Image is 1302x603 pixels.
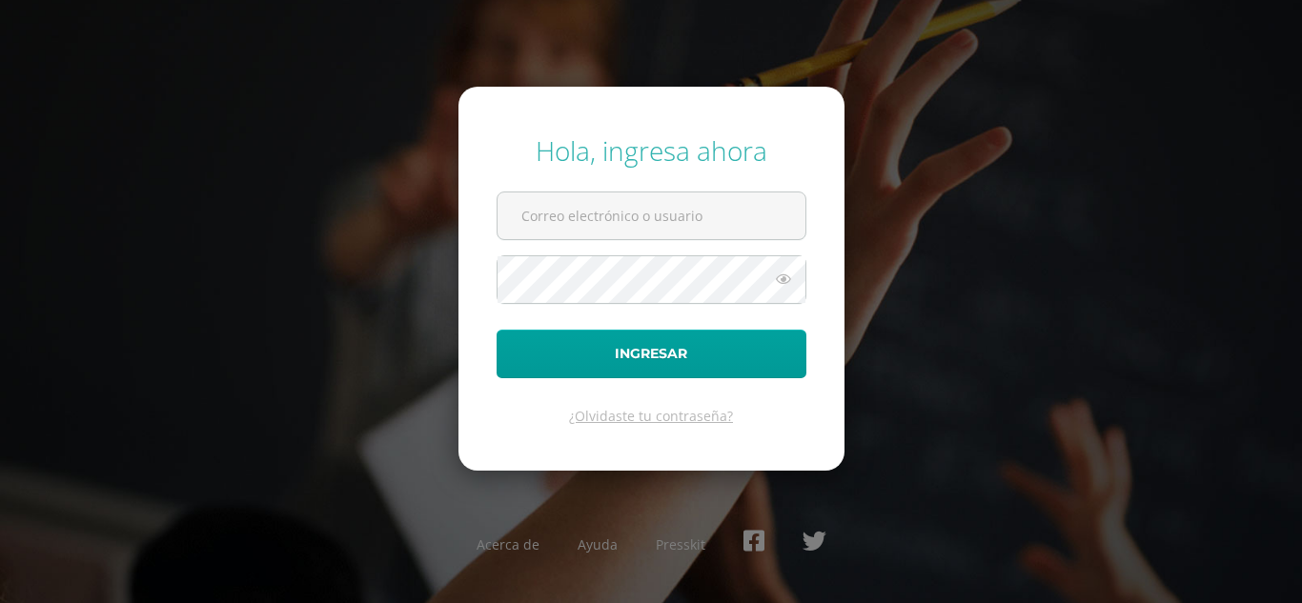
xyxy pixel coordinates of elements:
[497,132,806,169] div: Hola, ingresa ahora
[569,407,733,425] a: ¿Olvidaste tu contraseña?
[477,535,539,553] a: Acerca de
[498,192,805,239] input: Correo electrónico o usuario
[656,535,705,553] a: Presskit
[497,330,806,378] button: Ingresar
[578,535,618,553] a: Ayuda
